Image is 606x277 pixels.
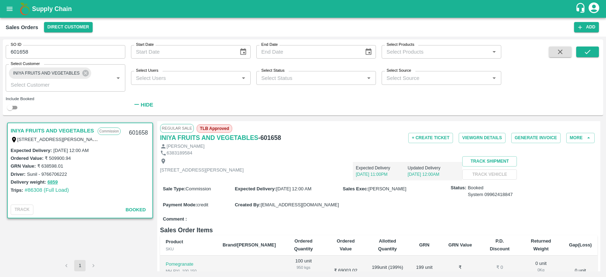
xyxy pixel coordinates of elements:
[486,264,513,271] div: ₹ 0
[462,156,517,167] button: Track Shipment
[566,133,595,143] button: More
[588,1,600,16] div: account of current user
[524,267,558,273] div: 0 Kg
[451,185,466,191] label: Status:
[387,68,411,74] label: Select Source
[9,67,91,79] div: INIYA FRUITS AND VEGETABLES
[11,126,94,135] a: INIYA FRUITS AND VEGETABLES
[1,1,18,17] button: open drawer
[48,178,58,186] button: 6859
[163,202,197,207] label: Payment Mode :
[11,148,52,153] label: Expected Delivery :
[256,45,359,59] input: End Date
[160,225,597,235] h6: Sales Order Items
[261,42,278,48] label: End Date
[131,99,155,111] button: Hide
[160,133,258,143] a: INIYA FRUITS AND VEGETABLES
[239,74,248,83] button: Open
[45,156,71,161] label: ₹ 509900.94
[6,45,125,59] input: Enter SO ID
[236,45,250,59] button: Choose date
[197,124,232,133] span: TLB Approved
[8,80,102,89] input: Select Customer
[32,4,575,14] a: Supply Chain
[98,127,121,135] p: Commission
[490,47,499,56] button: Open
[141,102,153,108] strong: Hide
[235,202,261,207] label: Created By :
[9,70,84,77] span: INIYA FRUITS AND VEGETABLES
[490,238,510,251] b: P.D. Discount
[368,186,406,191] span: [PERSON_NAME]
[408,133,453,143] button: + Create Ticket
[166,150,192,157] p: 6383189584
[60,260,100,271] nav: pagination navigation
[24,187,69,193] a: #86308 (Full Load)
[362,45,375,59] button: Choose date
[258,133,281,143] h6: - 601658
[337,238,355,251] b: Ordered Value
[136,68,158,74] label: Select Users
[387,42,414,48] label: Select Products
[11,163,36,169] label: GRN Value:
[6,23,38,32] div: Sales Orders
[459,133,506,143] button: ViewGRN Details
[261,68,285,74] label: Select Status
[419,242,430,248] b: GRN
[166,143,204,150] p: [PERSON_NAME]
[11,172,26,177] label: Driver:
[166,246,211,252] div: SKU
[384,73,487,82] input: Select Source
[448,242,472,248] b: GRN Value
[11,188,23,193] label: Trips:
[276,186,311,191] span: [DATE] 12:00 AM
[163,186,186,191] label: Sale Type :
[53,148,88,153] label: [DATE] 12:00 AM
[258,73,362,82] input: Select Status
[468,191,513,198] div: System 09962418847
[11,156,43,161] label: Ordered Value:
[408,165,459,171] p: Updated Delivery
[197,202,208,207] span: credit
[490,74,499,83] button: Open
[74,260,86,271] button: page 1
[18,2,32,16] img: logo
[11,61,40,67] label: Select Customer
[44,22,93,32] button: Select DC
[37,163,63,169] label: ₹ 638598.01
[166,268,211,274] div: MH-RYL-100-150
[468,185,513,198] span: Booked
[133,73,237,82] input: Select Users
[235,186,276,191] label: Expected Delivery :
[574,22,599,32] button: Add
[384,47,487,56] input: Select Products
[294,238,313,251] b: Ordered Quantity
[575,2,588,15] div: customer-support
[27,172,67,177] label: Sunil - 9766706222
[186,186,211,191] span: Commission
[166,261,211,268] p: Pomegranate
[131,45,234,59] input: Start Date
[32,5,72,12] b: Supply Chain
[160,167,244,174] p: [STREET_ADDRESS][PERSON_NAME]
[223,242,276,248] b: Brand/[PERSON_NAME]
[6,96,125,102] div: Include Booked
[408,171,459,178] p: [DATE] 12:00AM
[114,74,123,83] button: Open
[125,125,152,141] div: 601658
[378,238,397,251] b: Allotted Quantity
[364,74,373,83] button: Open
[11,42,21,48] label: SO ID
[343,186,368,191] label: Sales Exec :
[356,165,408,171] p: Expected Delivery
[166,239,183,244] b: Product
[160,124,194,132] span: Regular Sale
[163,216,187,223] label: Comment :
[356,171,408,178] p: [DATE] 11:00PM
[569,242,592,248] b: Gap(Loss)
[531,238,551,251] b: Returned Weight
[11,179,46,185] label: Delivery weight:
[136,42,154,48] label: Start Date
[261,202,339,207] span: [EMAIL_ADDRESS][DOMAIN_NAME]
